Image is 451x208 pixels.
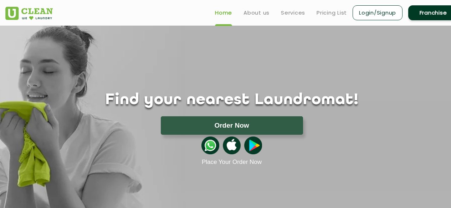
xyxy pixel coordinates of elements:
button: Order Now [161,116,303,135]
img: UClean Laundry and Dry Cleaning [5,7,53,20]
img: apple-icon.png [223,137,241,154]
a: Login/Signup [353,5,403,20]
a: About us [244,9,270,17]
a: Services [281,9,305,17]
img: whatsappicon.png [201,137,219,154]
a: Place Your Order Now [202,159,262,166]
a: Home [215,9,232,17]
img: playstoreicon.png [244,137,262,154]
a: Pricing List [317,9,347,17]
